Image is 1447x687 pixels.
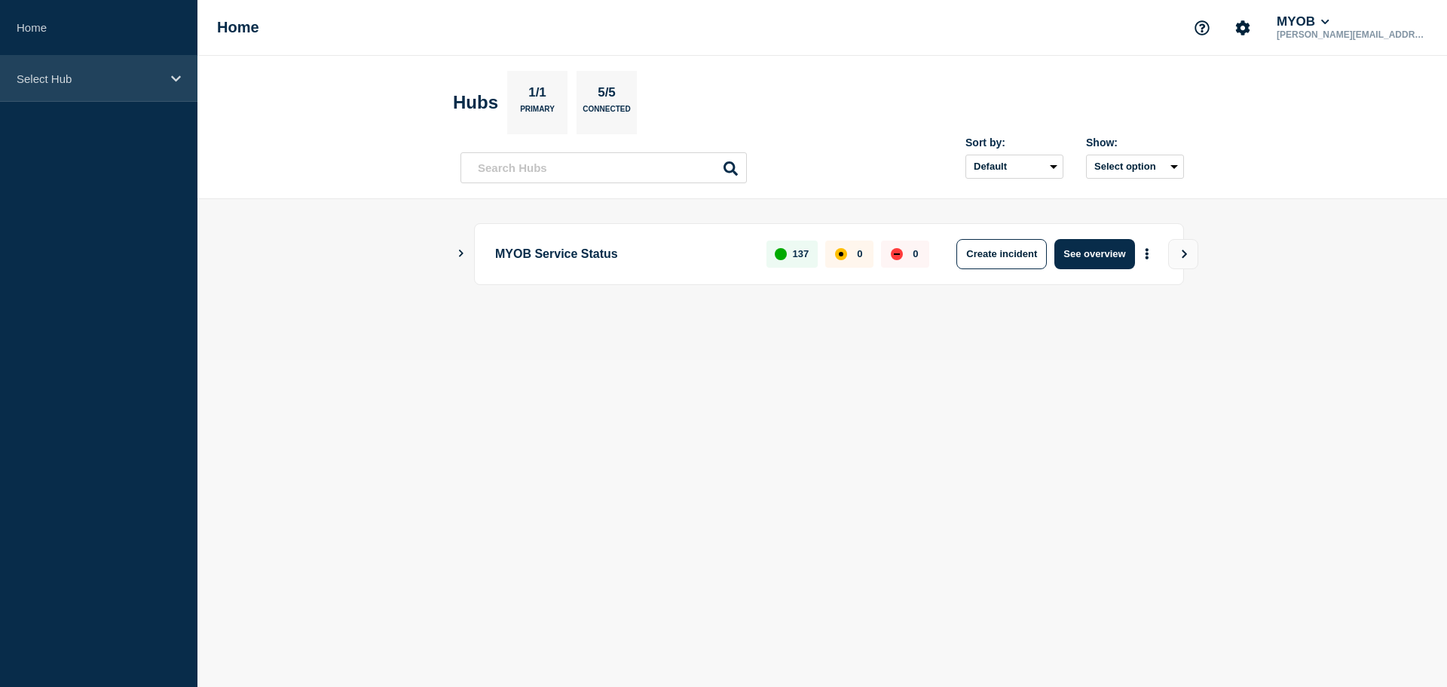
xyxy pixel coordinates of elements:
[891,248,903,260] div: down
[1137,240,1157,268] button: More actions
[1168,239,1198,269] button: View
[460,152,747,183] input: Search Hubs
[217,19,259,36] h1: Home
[1186,12,1218,44] button: Support
[457,248,465,259] button: Show Connected Hubs
[453,92,498,113] h2: Hubs
[583,105,630,121] p: Connected
[17,72,161,85] p: Select Hub
[775,248,787,260] div: up
[523,85,552,105] p: 1/1
[835,248,847,260] div: affected
[956,239,1047,269] button: Create incident
[1086,136,1184,149] div: Show:
[1086,155,1184,179] button: Select option
[965,155,1063,179] select: Sort by
[520,105,555,121] p: Primary
[1274,29,1430,40] p: [PERSON_NAME][EMAIL_ADDRESS][PERSON_NAME][DOMAIN_NAME]
[1274,14,1332,29] button: MYOB
[1227,12,1259,44] button: Account settings
[965,136,1063,149] div: Sort by:
[913,248,918,259] p: 0
[495,239,749,269] p: MYOB Service Status
[793,248,809,259] p: 137
[592,85,622,105] p: 5/5
[857,248,862,259] p: 0
[1054,239,1134,269] button: See overview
